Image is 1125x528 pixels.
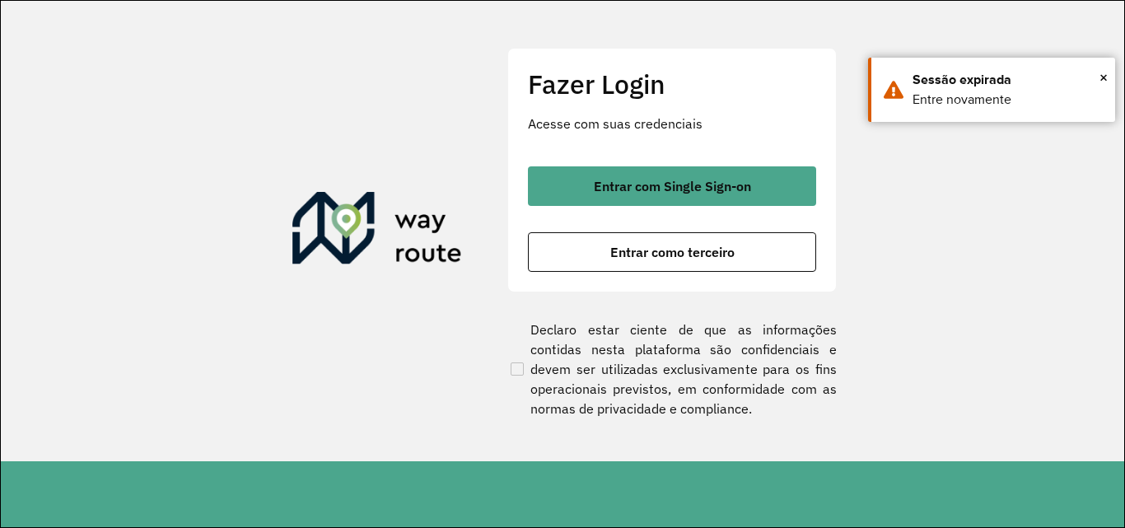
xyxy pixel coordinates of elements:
[913,70,1103,90] div: Sessão expirada
[528,166,816,206] button: button
[594,180,751,193] span: Entrar com Single Sign-on
[1099,65,1108,90] button: Close
[610,245,735,259] span: Entrar como terceiro
[913,90,1103,110] div: Entre novamente
[528,68,816,100] h2: Fazer Login
[1099,65,1108,90] span: ×
[507,320,837,418] label: Declaro estar ciente de que as informações contidas nesta plataforma são confidenciais e devem se...
[528,114,816,133] p: Acesse com suas credenciais
[292,192,462,271] img: Roteirizador AmbevTech
[528,232,816,272] button: button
